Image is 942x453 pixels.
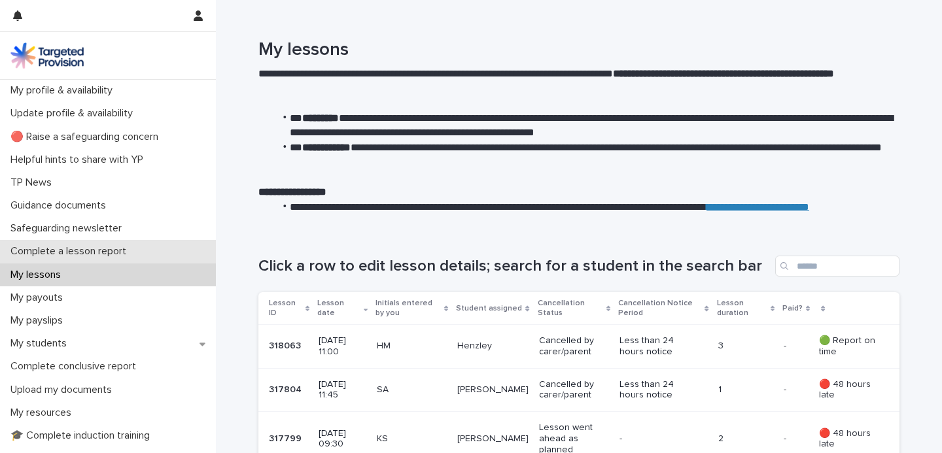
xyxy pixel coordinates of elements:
p: Update profile & availability [5,107,143,120]
p: My students [5,337,77,350]
p: 317804 [269,382,304,395]
p: - [784,431,789,445]
p: 3 [718,341,774,352]
p: Less than 24 hours notice [619,379,692,401]
p: [DATE] 11:00 [319,335,366,358]
p: Complete a lesson report [5,245,137,258]
p: 🔴 48 hours late [819,428,879,450]
tr: 317804317804 [DATE] 11:45SA[PERSON_NAME]Cancelled by carer/parentLess than 24 hours notice1-- 🔴 4... [258,368,899,412]
p: Cancelled by carer/parent [539,335,609,358]
p: Cancellation Notice Period [618,296,701,320]
p: Helpful hints to share with YP [5,154,154,166]
p: Lesson duration [717,296,767,320]
p: Guidance documents [5,199,116,212]
p: Complete conclusive report [5,360,147,373]
p: HM [377,341,447,352]
p: 🔴 Raise a safeguarding concern [5,131,169,143]
p: Paid? [782,301,803,316]
p: Henzley [457,341,529,352]
p: My payslips [5,314,73,327]
p: My profile & availability [5,84,123,97]
p: 318063 [269,338,304,352]
p: [DATE] 11:45 [319,379,366,401]
p: [PERSON_NAME] [457,384,529,395]
h1: Click a row to edit lesson details; search for a student in the search bar [258,257,770,276]
input: Search [775,256,899,277]
p: 🔴 48 hours late [819,379,879,401]
p: 1 [718,384,774,395]
p: Upload my documents [5,384,122,396]
p: [PERSON_NAME] [457,433,529,445]
p: Initials entered by you [375,296,441,320]
p: 🎓 Complete induction training [5,429,160,442]
p: Cancelled by carer/parent [539,379,609,401]
p: My resources [5,407,82,419]
img: M5nRWzHhSzIhMunXDL62 [10,42,84,69]
p: - [784,338,789,352]
p: My payouts [5,292,73,304]
h1: My lessons [258,39,899,61]
p: 🟢 Report on time [819,335,879,358]
p: My lessons [5,269,71,281]
p: Cancellation Status [538,296,603,320]
p: KS [377,433,447,445]
p: Safeguarding newsletter [5,222,132,235]
p: - [784,382,789,395]
p: [DATE] 09:30 [319,428,366,450]
tr: 318063318063 [DATE] 11:00HMHenzleyCancelled by carer/parentLess than 24 hours notice3-- 🟢 Report ... [258,325,899,369]
p: SA [377,384,447,395]
p: Lesson ID [269,296,302,320]
p: Student assigned [456,301,522,316]
p: TP News [5,176,62,189]
p: Lesson date [317,296,360,320]
p: Less than 24 hours notice [619,335,692,358]
p: 2 [718,433,774,445]
p: - [619,433,692,445]
p: 317799 [269,431,304,445]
